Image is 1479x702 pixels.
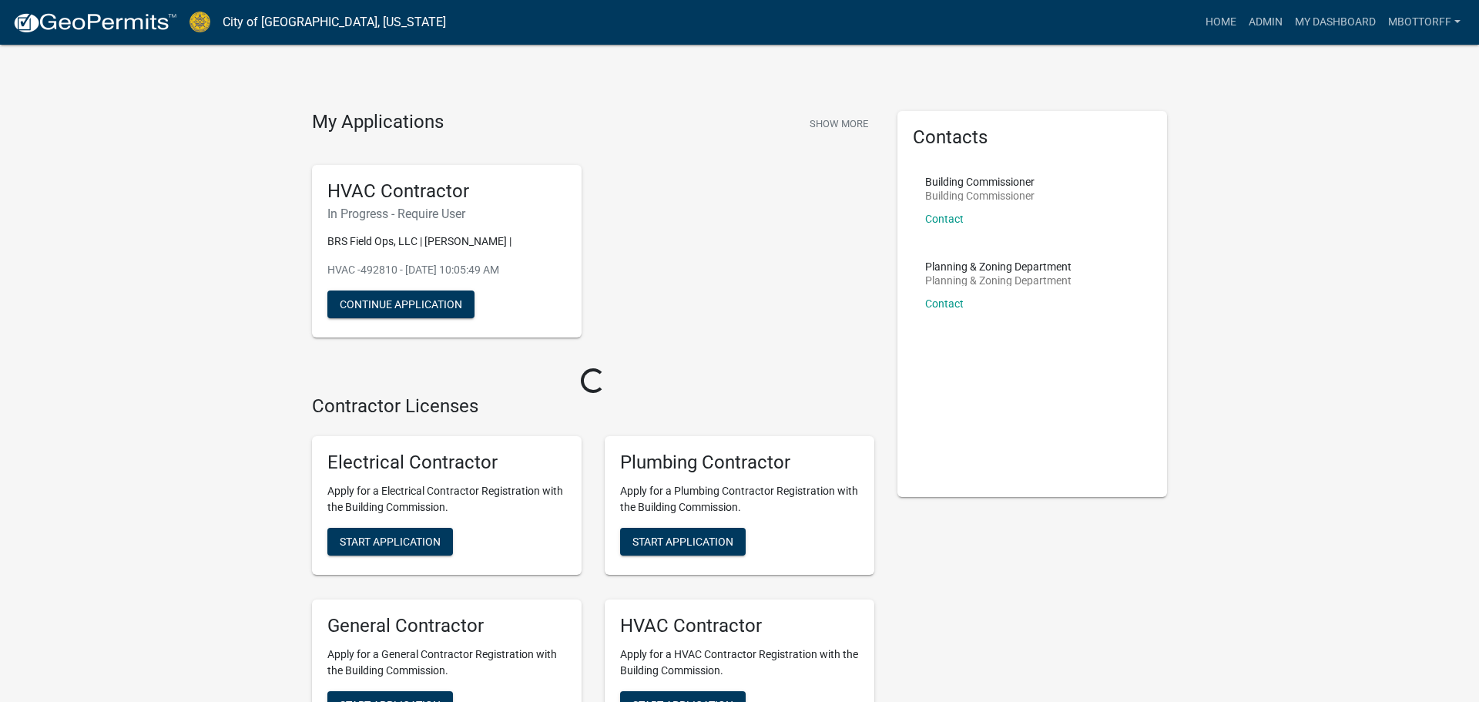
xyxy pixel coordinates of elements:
a: Mbottorff [1382,8,1467,37]
button: Continue Application [327,291,475,318]
p: Apply for a Electrical Contractor Registration with the Building Commission. [327,483,566,516]
h4: Contractor Licenses [312,395,874,418]
button: Start Application [620,528,746,556]
a: Admin [1243,8,1289,37]
h5: Plumbing Contractor [620,452,859,474]
p: Building Commissioner [925,190,1035,201]
p: Apply for a Plumbing Contractor Registration with the Building Commission. [620,483,859,516]
h4: My Applications [312,111,444,134]
p: Planning & Zoning Department [925,275,1072,286]
a: Home [1199,8,1243,37]
img: City of Jeffersonville, Indiana [189,12,210,32]
h5: HVAC Contractor [620,615,859,637]
button: Show More [803,111,874,136]
a: My Dashboard [1289,8,1382,37]
a: City of [GEOGRAPHIC_DATA], [US_STATE] [223,9,446,35]
a: Contact [925,213,964,225]
h5: Contacts [913,126,1152,149]
p: HVAC -492810 - [DATE] 10:05:49 AM [327,262,566,278]
h6: In Progress - Require User [327,207,566,221]
h5: Electrical Contractor [327,452,566,474]
span: Start Application [632,536,733,548]
h5: HVAC Contractor [327,180,566,203]
p: Apply for a General Contractor Registration with the Building Commission. [327,647,566,679]
h5: General Contractor [327,615,566,637]
button: Start Application [327,528,453,556]
p: Planning & Zoning Department [925,261,1072,272]
p: Apply for a HVAC Contractor Registration with the Building Commission. [620,647,859,679]
p: BRS Field Ops, LLC | [PERSON_NAME] | [327,233,566,250]
a: Contact [925,297,964,310]
p: Building Commissioner [925,176,1035,187]
span: Start Application [340,536,441,548]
